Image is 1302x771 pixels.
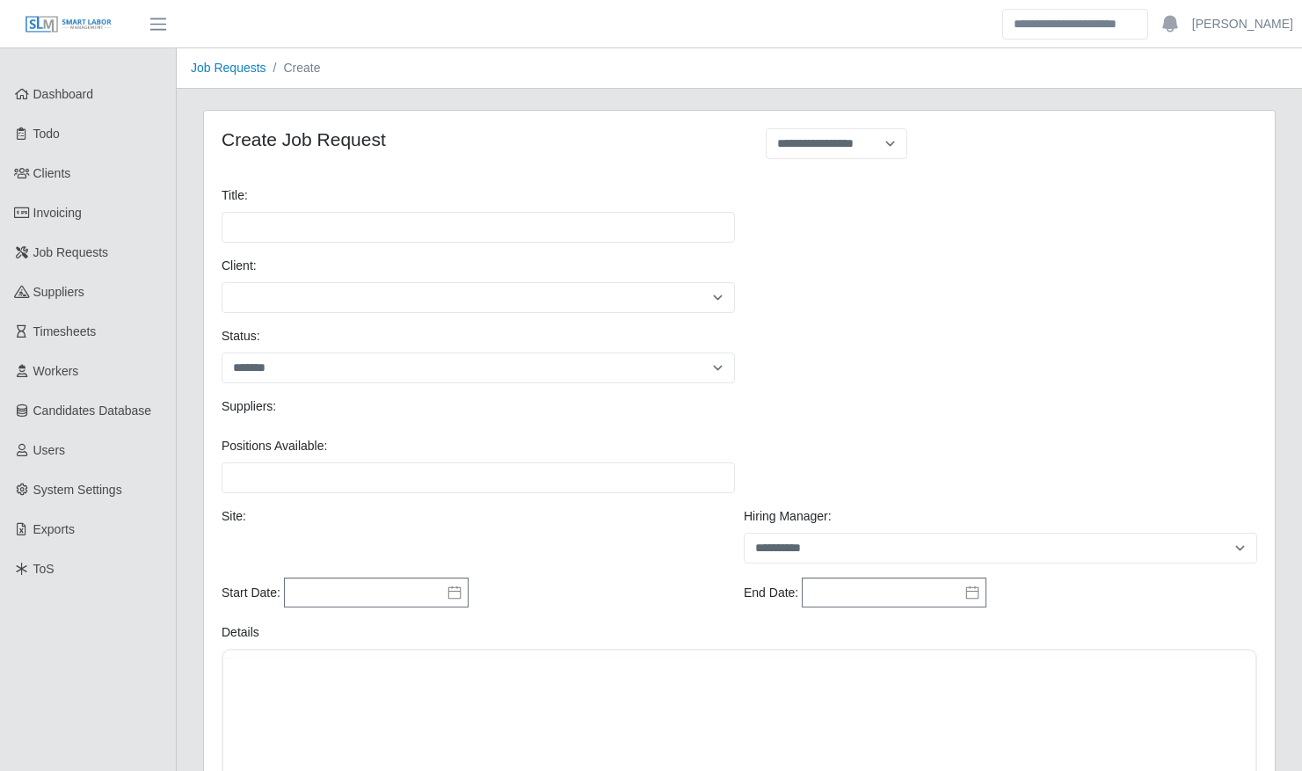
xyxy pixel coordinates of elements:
label: Status: [222,327,260,345]
span: Timesheets [33,324,97,338]
li: Create [266,59,321,77]
label: Client: [222,257,257,275]
a: [PERSON_NAME] [1192,15,1293,33]
label: Start Date: [222,584,280,602]
span: System Settings [33,483,122,497]
span: Dashboard [33,87,94,101]
label: Details [222,623,259,642]
label: Suppliers: [222,397,276,416]
label: Site: [222,507,246,526]
span: Invoicing [33,206,82,220]
label: End Date: [744,584,798,602]
a: Job Requests [191,61,266,75]
span: Todo [33,127,60,141]
h4: Create Job Request [222,128,726,150]
span: Workers [33,364,79,378]
img: SLM Logo [25,15,113,34]
span: Clients [33,166,71,180]
span: Candidates Database [33,404,152,418]
span: Exports [33,522,75,536]
label: Title: [222,186,248,205]
span: ToS [33,562,55,576]
label: Hiring Manager: [744,507,832,526]
input: Search [1002,9,1148,40]
span: Users [33,443,66,457]
label: Positions Available: [222,437,327,455]
span: Job Requests [33,245,109,259]
span: Suppliers [33,285,84,299]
